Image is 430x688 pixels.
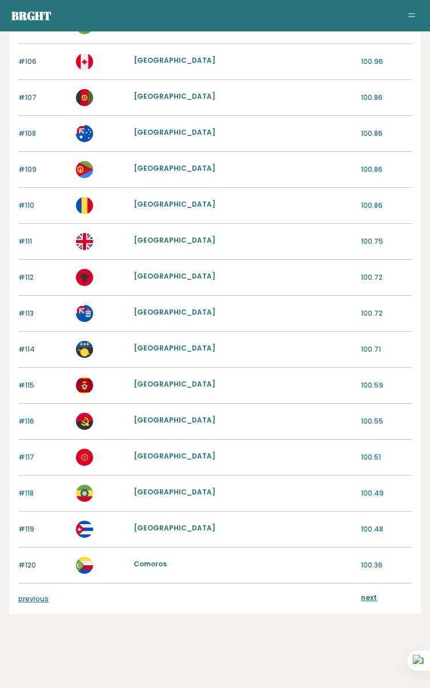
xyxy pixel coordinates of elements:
p: 100.86 [361,200,412,211]
p: 100.48 [361,524,412,534]
img: ao.svg [76,413,93,430]
img: au.svg [76,125,93,142]
a: Brght [11,8,51,23]
p: #120 [18,560,69,570]
p: #117 [18,452,69,462]
a: [GEOGRAPHIC_DATA] [134,55,215,65]
img: er.svg [76,161,93,178]
a: [GEOGRAPHIC_DATA] [134,343,215,353]
img: ro.svg [76,197,93,214]
img: ky.svg [76,305,93,322]
a: [GEOGRAPHIC_DATA] [134,271,215,281]
p: 100.75 [361,236,412,247]
a: [GEOGRAPHIC_DATA] [134,415,215,425]
a: [GEOGRAPHIC_DATA] [134,235,215,245]
p: #112 [18,272,69,283]
img: km.svg [76,557,93,574]
p: 100.55 [361,416,412,427]
p: 100.86 [361,128,412,139]
img: me.svg [76,377,93,394]
img: kg.svg [76,449,93,466]
a: next [361,593,377,602]
p: #119 [18,524,69,534]
a: [GEOGRAPHIC_DATA] [134,307,215,317]
p: #111 [18,236,69,247]
p: 100.96 [361,57,412,67]
a: [GEOGRAPHIC_DATA] [134,91,215,101]
p: 100.51 [361,452,412,462]
img: al.svg [76,269,93,286]
p: #113 [18,308,69,319]
a: Comoros [134,559,167,569]
a: previous [18,594,49,603]
a: [GEOGRAPHIC_DATA] [134,487,215,497]
a: [GEOGRAPHIC_DATA] [134,127,215,137]
p: 100.86 [361,164,412,175]
p: #116 [18,416,69,427]
a: [GEOGRAPHIC_DATA] [134,199,215,209]
p: #114 [18,344,69,355]
img: cu.svg [76,521,93,538]
img: gp.svg [76,341,93,358]
p: 100.49 [361,488,412,498]
a: [GEOGRAPHIC_DATA] [134,451,215,461]
p: 100.72 [361,308,412,319]
a: [GEOGRAPHIC_DATA] [134,163,215,173]
p: 100.86 [361,92,412,103]
img: et.svg [76,485,93,502]
p: #107 [18,92,69,103]
p: #106 [18,57,69,67]
p: #109 [18,164,69,175]
p: 100.72 [361,272,412,283]
p: #118 [18,488,69,498]
a: [GEOGRAPHIC_DATA] [134,379,215,389]
p: #115 [18,380,69,391]
p: 100.59 [361,380,412,391]
p: #110 [18,200,69,211]
img: gb.svg [76,233,93,250]
button: Toggle navigation [405,9,419,23]
img: af.svg [76,89,93,106]
a: [GEOGRAPHIC_DATA] [134,523,215,533]
img: ca.svg [76,53,93,70]
p: #108 [18,128,69,139]
p: 100.71 [361,344,412,355]
p: 100.36 [361,560,412,570]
